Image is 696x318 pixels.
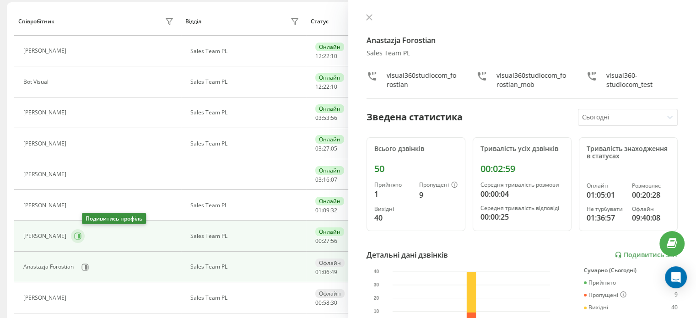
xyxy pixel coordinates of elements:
span: 27 [323,237,329,245]
div: Sales Team PL [190,202,302,209]
div: Середня тривалість розмови [480,182,564,188]
div: Зведена статистика [367,110,463,124]
div: Офлайн [632,206,670,212]
div: Sales Team PL [190,79,302,85]
div: 00:20:28 [632,189,670,200]
div: [PERSON_NAME] [23,109,69,116]
span: 22 [323,52,329,60]
div: [PERSON_NAME] [23,202,69,209]
div: Детальні дані дзвінків [367,249,448,260]
div: Онлайн [315,104,344,113]
div: Офлайн [315,289,345,298]
div: 50 [374,163,458,174]
div: Anastazja Forostian [23,264,76,270]
span: 10 [331,83,337,91]
span: 03 [315,145,322,152]
div: Офлайн [315,259,345,267]
div: Подивитись профіль [82,213,146,224]
div: Онлайн [315,166,344,175]
div: visual360studiocom_forostian_mob [496,71,568,89]
div: Bot Visual [23,79,51,85]
span: 12 [315,52,322,60]
span: 58 [323,299,329,307]
div: 01:36:57 [587,212,625,223]
span: 16 [323,176,329,183]
div: 09:40:08 [632,212,670,223]
span: 00 [315,299,322,307]
div: visual360-studiocom_test [606,71,678,89]
div: Онлайн [315,197,344,205]
div: 00:02:59 [480,163,564,174]
div: Онлайн [315,227,344,236]
div: Прийнято [584,280,616,286]
div: Сумарно (Сьогодні) [584,267,678,274]
span: 32 [331,206,337,214]
div: Онлайн [315,73,344,82]
div: Sales Team PL [190,48,302,54]
div: Sales Team PL [190,264,302,270]
div: Тривалість знаходження в статусах [587,145,670,161]
div: Онлайн [315,135,344,144]
span: 03 [315,176,322,183]
div: Середня тривалість відповіді [480,205,564,211]
div: : : [315,84,337,90]
div: Пропущені [419,182,458,189]
div: : : [315,146,337,152]
div: 00:00:04 [480,189,564,199]
span: 30 [331,299,337,307]
div: Відділ [185,18,201,25]
div: Онлайн [315,43,344,51]
div: Sales Team PL [190,140,302,147]
div: : : [315,53,337,59]
div: [PERSON_NAME] [23,48,69,54]
span: 53 [323,114,329,122]
div: Статус [311,18,329,25]
span: 49 [331,268,337,276]
div: [PERSON_NAME] [23,140,69,147]
div: 9 [419,189,458,200]
span: 56 [331,114,337,122]
div: [PERSON_NAME] [23,171,69,178]
div: Sales Team PL [367,49,678,57]
div: visual360studiocom_forostian [387,71,458,89]
span: 05 [331,145,337,152]
span: 07 [331,176,337,183]
div: 00:00:25 [480,211,564,222]
div: Sales Team PL [190,295,302,301]
div: 01:05:01 [587,189,625,200]
a: Подивитись звіт [615,251,678,259]
div: 40 [374,212,412,223]
div: : : [315,269,337,275]
div: Не турбувати [587,206,625,212]
div: : : [315,115,337,121]
div: : : [315,238,337,244]
div: 40 [671,304,678,311]
text: 30 [373,282,379,287]
div: Всього дзвінків [374,145,458,153]
span: 27 [323,145,329,152]
div: Співробітник [18,18,54,25]
h4: Anastazja Forostian [367,35,678,46]
text: 20 [373,296,379,301]
div: Sales Team PL [190,109,302,116]
div: 1 [374,189,412,199]
div: Розмовляє [632,183,670,189]
span: 01 [315,268,322,276]
span: 10 [331,52,337,60]
span: 22 [323,83,329,91]
div: : : [315,207,337,214]
div: Пропущені [584,291,626,299]
div: Прийнято [374,182,412,188]
div: Онлайн [587,183,625,189]
div: 9 [674,291,678,299]
text: 40 [373,269,379,274]
span: 03 [315,114,322,122]
span: 12 [315,83,322,91]
div: Вихідні [374,206,412,212]
div: Вихідні [584,304,608,311]
span: 00 [315,237,322,245]
span: 01 [315,206,322,214]
div: Open Intercom Messenger [665,266,687,288]
div: [PERSON_NAME] [23,233,69,239]
span: 09 [323,206,329,214]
